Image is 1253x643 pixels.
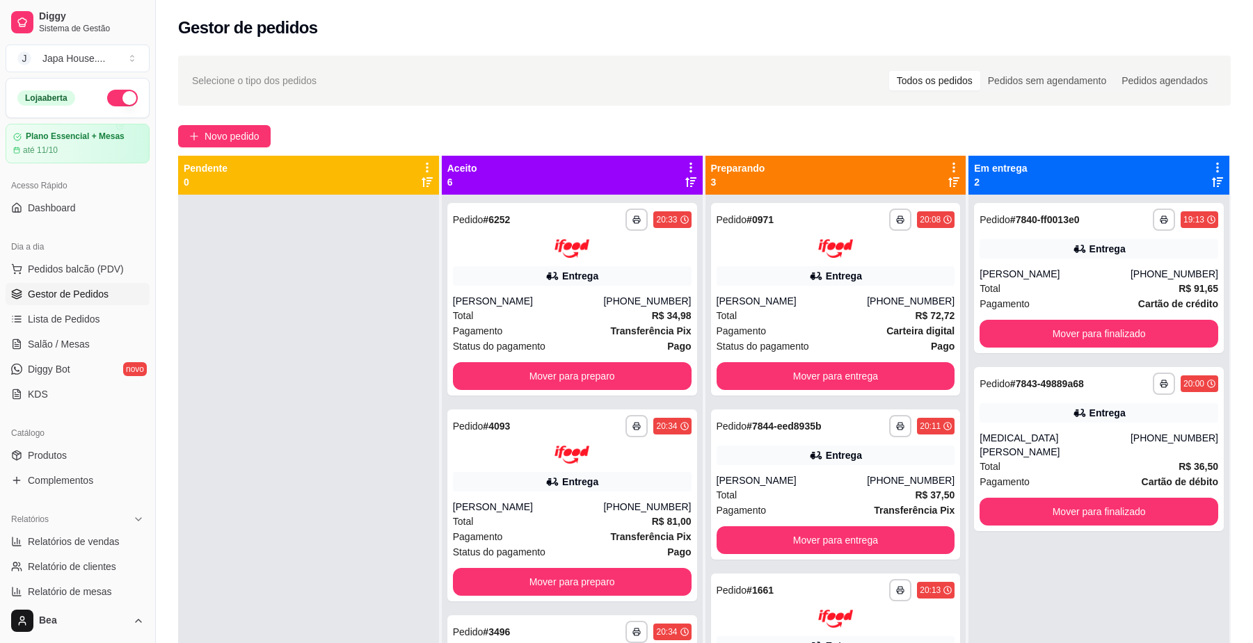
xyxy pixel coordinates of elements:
span: Lista de Pedidos [28,312,100,326]
span: Pedido [717,214,747,225]
span: KDS [28,387,48,401]
div: Entrega [1090,242,1126,256]
span: Status do pagamento [717,339,809,354]
span: Relatório de clientes [28,560,116,573]
a: Relatório de mesas [6,580,150,603]
a: Complementos [6,469,150,491]
span: Selecione o tipo dos pedidos [192,73,317,88]
strong: Pago [667,546,691,557]
a: DiggySistema de Gestão [6,6,150,39]
button: Mover para preparo [453,362,692,390]
div: 20:11 [920,421,941,432]
strong: R$ 36,50 [1179,461,1218,472]
strong: # 7843-49889a68 [1010,378,1084,389]
span: Gestor de Pedidos [28,287,109,301]
strong: # 7844-eed8935b [747,421,821,432]
p: Em entrega [974,161,1027,175]
span: Total [980,459,1000,474]
span: Salão / Mesas [28,337,90,351]
p: 0 [184,175,228,189]
strong: # 1661 [747,585,774,596]
div: [MEDICAL_DATA][PERSON_NAME] [980,431,1131,459]
span: Novo pedido [205,129,260,144]
strong: Transferência Pix [874,505,955,516]
span: Pedido [717,421,747,432]
div: [PERSON_NAME] [980,267,1131,281]
div: [PERSON_NAME] [453,500,604,514]
a: Salão / Mesas [6,333,150,355]
div: Entrega [562,475,598,489]
span: Dashboard [28,201,76,215]
p: Pendente [184,161,228,175]
a: KDS [6,383,150,405]
button: Alterar Status [107,90,138,106]
div: 20:34 [656,421,677,432]
a: Relatório de clientes [6,555,150,578]
button: Novo pedido [178,125,271,147]
p: Aceito [447,161,477,175]
span: Pedido [980,378,1010,389]
div: 20:13 [920,585,941,596]
img: ifood [554,239,589,258]
a: Dashboard [6,197,150,219]
span: Pedido [717,585,747,596]
span: Pagamento [980,474,1030,489]
strong: # 0971 [747,214,774,225]
span: Pedido [453,421,484,432]
span: Diggy [39,10,144,23]
div: [PHONE_NUMBER] [1131,431,1218,459]
button: Mover para entrega [717,526,955,554]
strong: R$ 37,50 [915,489,955,500]
div: [PERSON_NAME] [717,294,868,308]
a: Plano Essencial + Mesasaté 11/10 [6,124,150,163]
span: Status do pagamento [453,339,545,354]
button: Mover para finalizado [980,320,1218,348]
div: 20:34 [656,626,677,637]
strong: # 6252 [483,214,510,225]
div: 20:08 [920,214,941,225]
span: Total [453,514,474,529]
div: Entrega [826,269,862,283]
span: plus [189,131,199,141]
article: até 11/10 [23,145,58,156]
div: [PHONE_NUMBER] [867,294,955,308]
div: [PERSON_NAME] [717,473,868,487]
span: Produtos [28,448,67,462]
div: Entrega [1090,406,1126,420]
img: ifood [818,239,853,258]
span: Total [453,308,474,323]
div: [PHONE_NUMBER] [603,294,691,308]
strong: # 4093 [483,421,510,432]
span: Relatório de mesas [28,585,112,599]
a: Diggy Botnovo [6,358,150,380]
img: ifood [554,446,589,464]
button: Mover para finalizado [980,498,1218,526]
p: 6 [447,175,477,189]
span: Pagamento [717,503,767,518]
img: ifood [818,610,853,628]
span: Pedido [453,214,484,225]
span: Sistema de Gestão [39,23,144,34]
span: Relatórios de vendas [28,535,120,548]
span: Total [717,308,737,323]
strong: # 3496 [483,626,510,637]
span: Pagamento [980,296,1030,311]
strong: Pago [931,341,955,352]
p: 2 [974,175,1027,189]
strong: Pago [667,341,691,352]
strong: R$ 91,65 [1179,283,1218,294]
div: [PHONE_NUMBER] [867,473,955,487]
span: Complementos [28,473,93,487]
div: 20:33 [656,214,677,225]
span: Pedido [453,626,484,637]
div: Pedidos sem agendamento [980,71,1114,90]
strong: Transferência Pix [611,531,692,542]
div: Dia a dia [6,236,150,258]
a: Produtos [6,444,150,466]
a: Gestor de Pedidos [6,283,150,305]
span: Diggy Bot [28,362,70,376]
strong: Carteira digital [886,325,955,336]
div: Japa House. ... [42,51,105,65]
span: Pagamento [717,323,767,339]
span: Pagamento [453,323,503,339]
